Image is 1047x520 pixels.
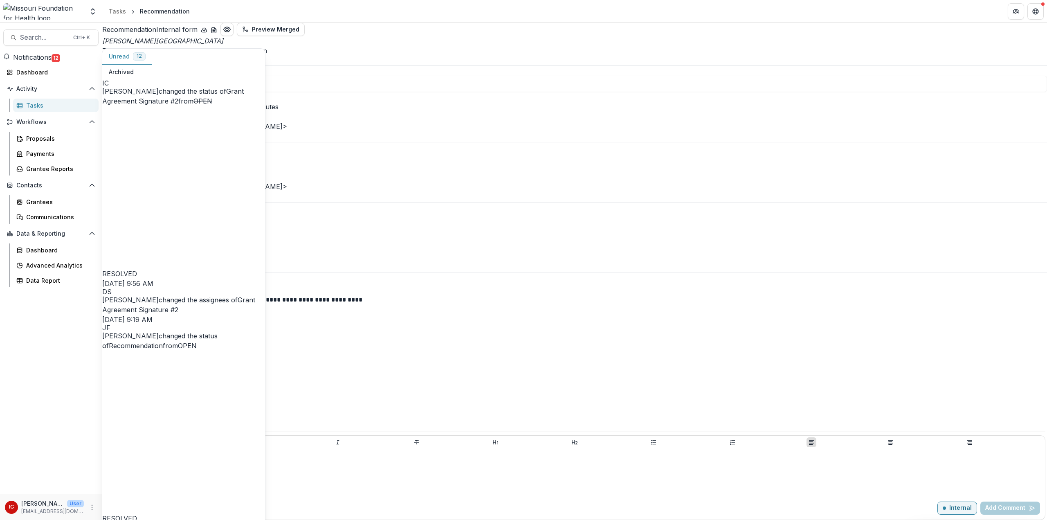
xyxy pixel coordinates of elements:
[412,437,422,447] button: Strike
[3,115,99,128] button: Open Workflows
[211,25,217,34] button: download-word-button
[102,37,223,45] i: [PERSON_NAME][GEOGRAPHIC_DATA]
[964,437,974,447] button: Align Right
[102,64,140,80] button: Archived
[26,164,92,173] div: Grantee Reports
[13,195,99,209] a: Grantees
[156,25,198,34] span: Internal form
[201,25,207,34] button: download-button
[102,315,265,324] p: [DATE] 9:19 AM
[26,101,92,110] div: Tasks
[13,274,99,287] a: Data Report
[13,53,52,61] span: Notifications
[13,259,99,272] a: Advanced Analytics
[570,437,580,447] button: Heading 2
[26,213,92,221] div: Communications
[102,80,265,86] div: Ivory Clarke
[3,179,99,192] button: Open Contacts
[1027,3,1044,20] button: Get Help
[3,65,99,79] a: Dashboard
[21,508,84,515] p: [EMAIL_ADDRESS][DOMAIN_NAME]
[13,147,99,160] a: Payments
[26,246,92,254] div: Dashboard
[178,342,197,350] s: OPEN
[102,162,1047,172] p: Populate from Strategist in Proposal Attributes
[26,149,92,158] div: Payments
[102,49,152,65] button: Unread
[26,261,92,270] div: Advanced Analytics
[102,295,265,315] p: changed the assignees of
[52,54,60,62] span: 12
[13,210,99,224] a: Communications
[3,3,84,20] img: Missouri Foundation for Health logo
[13,243,99,257] a: Dashboard
[102,86,265,279] p: changed the status of from
[16,119,85,126] span: Workflows
[21,499,64,508] p: [PERSON_NAME]
[9,504,14,510] div: Ivory Clarke
[137,53,142,59] span: 12
[3,29,99,46] button: Search...
[885,437,895,447] button: Align Center
[87,3,99,20] button: Open entity switcher
[102,296,159,304] span: [PERSON_NAME]
[237,23,305,36] button: Preview Merged
[72,33,92,42] div: Ctrl + K
[13,99,99,112] a: Tasks
[26,198,92,206] div: Grantees
[20,34,68,41] span: Search...
[102,25,198,34] h2: Recommendation
[16,230,85,237] span: Data & Reporting
[16,86,85,92] span: Activity
[26,276,92,285] div: Data Report
[807,437,816,447] button: Align Left
[16,182,85,189] span: Contacts
[102,87,159,95] span: [PERSON_NAME]
[87,502,97,512] button: More
[102,332,159,340] span: [PERSON_NAME]
[26,134,92,143] div: Proposals
[102,102,1047,112] p: Populate from Internal Proposal ID in Proposal Attributes
[102,46,1047,56] p: Task created from stage change to Recommendation
[13,132,99,145] a: Proposals
[220,23,234,36] button: Preview 6dd7255c-cdf6-4f0a-9e60-46c5c30a99cd.pdf
[3,52,60,62] button: Notifications12
[3,82,99,95] button: Open Activity
[102,398,1047,408] p: Update Task Settings
[16,68,92,77] div: Dashboard
[106,5,129,17] a: Tasks
[140,7,190,16] div: Recommendation
[937,502,977,515] button: Internal
[102,279,265,288] p: [DATE] 9:56 AM
[102,222,1047,232] p: Populate from Project Analyst in Proposal Attributes
[980,502,1040,515] button: Add Comment
[102,288,265,295] div: Deena Lauver Scotti
[102,182,1047,191] div: [PERSON_NAME] <[EMAIL_ADDRESS][DOMAIN_NAME]>
[13,162,99,176] a: Grantee Reports
[109,7,126,16] div: Tasks
[728,437,737,447] button: Ordered List
[949,505,972,512] p: Internal
[102,324,265,331] div: Jean Freeman-Crawford
[102,56,1047,65] p: Last saved: [DATE] 11:40 PM
[3,227,99,240] button: Open Data & Reporting
[491,437,501,447] button: Heading 1
[333,437,343,447] button: Italicize
[106,5,193,17] nav: breadcrumb
[102,122,1047,131] div: [PERSON_NAME] <[EMAIL_ADDRESS][DOMAIN_NAME]>
[102,252,1047,261] div: Recommend
[109,342,163,350] a: Recommendation
[649,437,658,447] button: Bullet List
[102,270,137,278] span: RESOLVED
[193,97,212,105] s: OPEN
[67,500,84,507] p: User
[1008,3,1024,20] button: Partners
